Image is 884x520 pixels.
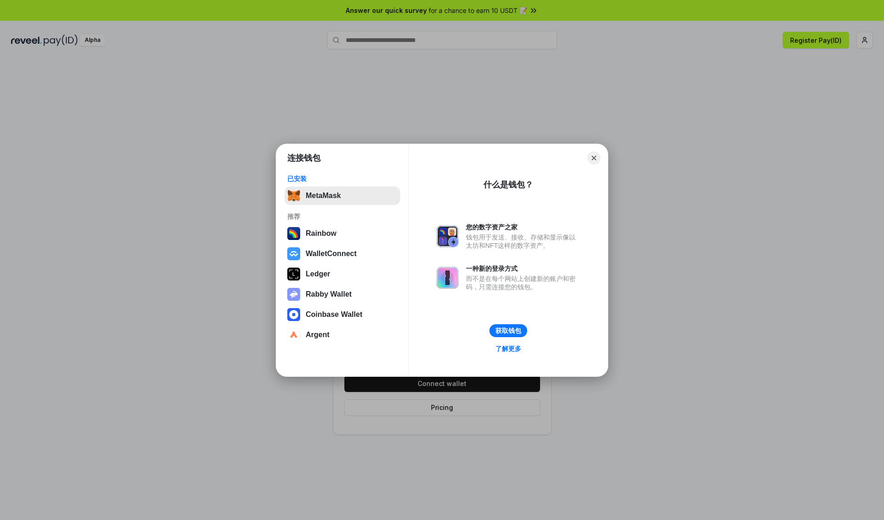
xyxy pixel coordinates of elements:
[306,331,330,339] div: Argent
[287,308,300,321] img: svg+xml,%3Csvg%20width%3D%2228%22%20height%3D%2228%22%20viewBox%3D%220%200%2028%2028%22%20fill%3D...
[285,187,400,205] button: MetaMask
[489,324,527,337] button: 获取钱包
[285,326,400,344] button: Argent
[466,275,580,291] div: 而不是在每个网站上创建新的账户和密码，只需连接您的钱包。
[285,285,400,304] button: Rabby Wallet
[436,267,459,289] img: svg+xml,%3Csvg%20xmlns%3D%22http%3A%2F%2Fwww.w3.org%2F2000%2Fsvg%22%20fill%3D%22none%22%20viewBox...
[587,152,600,164] button: Close
[306,290,352,298] div: Rabby Wallet
[466,264,580,273] div: 一种新的登录方式
[306,270,330,278] div: Ledger
[306,310,362,319] div: Coinbase Wallet
[287,288,300,301] img: svg+xml,%3Csvg%20xmlns%3D%22http%3A%2F%2Fwww.w3.org%2F2000%2Fsvg%22%20fill%3D%22none%22%20viewBox...
[287,227,300,240] img: svg+xml,%3Csvg%20width%3D%22120%22%20height%3D%22120%22%20viewBox%3D%220%200%20120%20120%22%20fil...
[436,225,459,247] img: svg+xml,%3Csvg%20xmlns%3D%22http%3A%2F%2Fwww.w3.org%2F2000%2Fsvg%22%20fill%3D%22none%22%20viewBox...
[466,223,580,231] div: 您的数字资产之家
[306,250,357,258] div: WalletConnect
[287,328,300,341] img: svg+xml,%3Csvg%20width%3D%2228%22%20height%3D%2228%22%20viewBox%3D%220%200%2028%2028%22%20fill%3D...
[483,179,533,190] div: 什么是钱包？
[287,152,320,164] h1: 连接钱包
[287,212,397,221] div: 推荐
[285,305,400,324] button: Coinbase Wallet
[495,327,521,335] div: 获取钱包
[287,189,300,202] img: svg+xml,%3Csvg%20fill%3D%22none%22%20height%3D%2233%22%20viewBox%3D%220%200%2035%2033%22%20width%...
[287,247,300,260] img: svg+xml,%3Csvg%20width%3D%2228%22%20height%3D%2228%22%20viewBox%3D%220%200%2028%2028%22%20fill%3D...
[285,245,400,263] button: WalletConnect
[287,268,300,280] img: svg+xml,%3Csvg%20xmlns%3D%22http%3A%2F%2Fwww.w3.org%2F2000%2Fsvg%22%20width%3D%2228%22%20height%3...
[285,265,400,283] button: Ledger
[490,343,527,355] a: 了解更多
[495,345,521,353] div: 了解更多
[466,233,580,250] div: 钱包用于发送、接收、存储和显示像以太坊和NFT这样的数字资产。
[306,192,341,200] div: MetaMask
[306,229,337,238] div: Rainbow
[285,224,400,243] button: Rainbow
[287,175,397,183] div: 已安装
